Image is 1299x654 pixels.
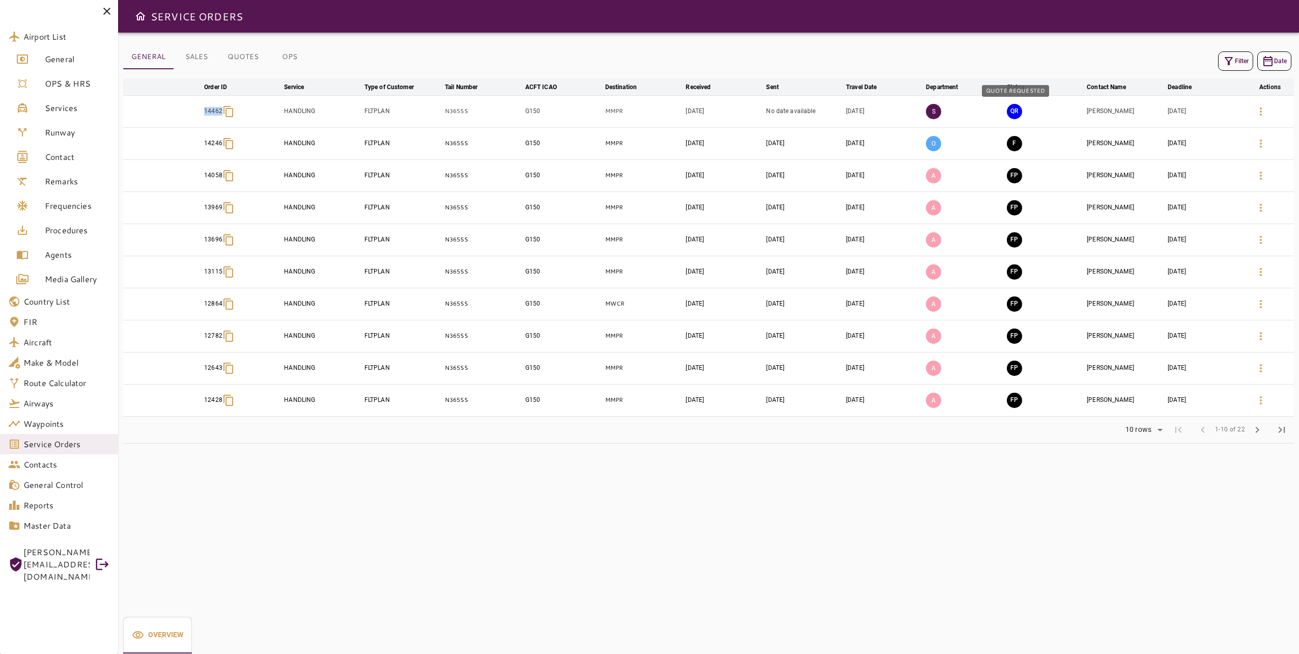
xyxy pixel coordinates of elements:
[1085,352,1166,384] td: [PERSON_NAME]
[204,81,240,93] span: Order ID
[1249,99,1273,124] button: Details
[764,95,844,127] td: No date available
[764,192,844,224] td: [DATE]
[23,520,110,532] span: Master Data
[1249,163,1273,188] button: Details
[1276,424,1288,436] span: last_page
[523,352,603,384] td: G150
[445,171,521,180] p: N365SS
[1007,136,1022,151] button: FINAL
[525,81,570,93] span: ACFT ICAO
[23,438,110,450] span: Service Orders
[204,171,222,180] p: 14058
[686,81,724,93] span: Received
[123,45,313,69] div: basic tabs example
[45,249,110,261] span: Agents
[45,151,110,163] span: Contact
[1249,388,1273,413] button: Details
[1085,224,1166,256] td: [PERSON_NAME]
[1007,361,1022,376] button: FINAL PREPARATION
[1007,329,1022,344] button: FINAL PREPARATION
[684,192,764,224] td: [DATE]
[684,288,764,320] td: [DATE]
[282,224,362,256] td: HANDLING
[1245,418,1269,442] span: Next Page
[364,81,414,93] div: Type of Customer
[1007,264,1022,280] button: FINAL PREPARATION
[764,224,844,256] td: [DATE]
[844,320,924,352] td: [DATE]
[282,127,362,159] td: HANDLING
[282,256,362,288] td: HANDLING
[605,139,682,148] p: MMPR
[982,85,1049,97] div: QUOTE REQUESTED
[445,235,521,244] p: N365SS
[282,288,362,320] td: HANDLING
[1123,425,1154,434] div: 10 rows
[282,352,362,384] td: HANDLING
[23,479,110,491] span: General Control
[846,81,877,93] div: Travel Date
[1218,51,1253,71] button: Filter
[1007,393,1022,408] button: FINAL PREPARATION
[174,45,219,69] button: SALES
[684,159,764,192] td: [DATE]
[525,81,557,93] div: ACFT ICAO
[1166,127,1246,159] td: [DATE]
[844,192,924,224] td: [DATE]
[445,81,477,93] div: Tail Number
[764,256,844,288] td: [DATE]
[764,159,844,192] td: [DATE]
[684,256,764,288] td: [DATE]
[23,418,110,430] span: Waypoints
[45,175,110,187] span: Remarks
[130,6,151,26] button: Open drawer
[926,200,941,215] p: A
[364,81,427,93] span: Type of Customer
[204,364,222,372] p: 12643
[844,127,924,159] td: [DATE]
[1085,256,1166,288] td: [PERSON_NAME]
[764,288,844,320] td: [DATE]
[1249,260,1273,284] button: Details
[204,203,222,212] p: 13969
[926,104,941,119] p: S
[523,320,603,352] td: G150
[1085,127,1166,159] td: [PERSON_NAME]
[1166,159,1246,192] td: [DATE]
[844,159,924,192] td: [DATE]
[1166,95,1246,127] td: [DATE]
[926,296,941,312] p: A
[764,127,844,159] td: [DATE]
[764,320,844,352] td: [DATE]
[1191,418,1215,442] span: Previous Page
[123,617,192,653] button: Overview
[605,364,682,372] p: MMPR
[445,396,521,404] p: N365SS
[362,288,443,320] td: FLTPLAN
[282,192,362,224] td: HANDLING
[45,126,110,139] span: Runway
[23,546,90,583] span: [PERSON_NAME][EMAIL_ADDRESS][DOMAIN_NAME]
[1007,81,1038,93] span: Status
[204,267,222,276] p: 13115
[684,352,764,384] td: [DATE]
[523,384,603,416] td: G150
[23,357,110,369] span: Make & Model
[926,81,971,93] span: Department
[445,81,491,93] span: Tail Number
[766,81,792,93] span: Sent
[1085,384,1166,416] td: [PERSON_NAME]
[1257,51,1291,71] button: Date
[23,31,110,43] span: Airport List
[1166,418,1191,442] span: First Page
[45,224,110,236] span: Procedures
[844,288,924,320] td: [DATE]
[1166,288,1246,320] td: [DATE]
[686,81,711,93] div: Received
[1085,320,1166,352] td: [PERSON_NAME]
[684,95,764,127] td: [DATE]
[362,352,443,384] td: FLTPLAN
[605,81,650,93] span: Destination
[1007,232,1022,248] button: FINAL PREPARATION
